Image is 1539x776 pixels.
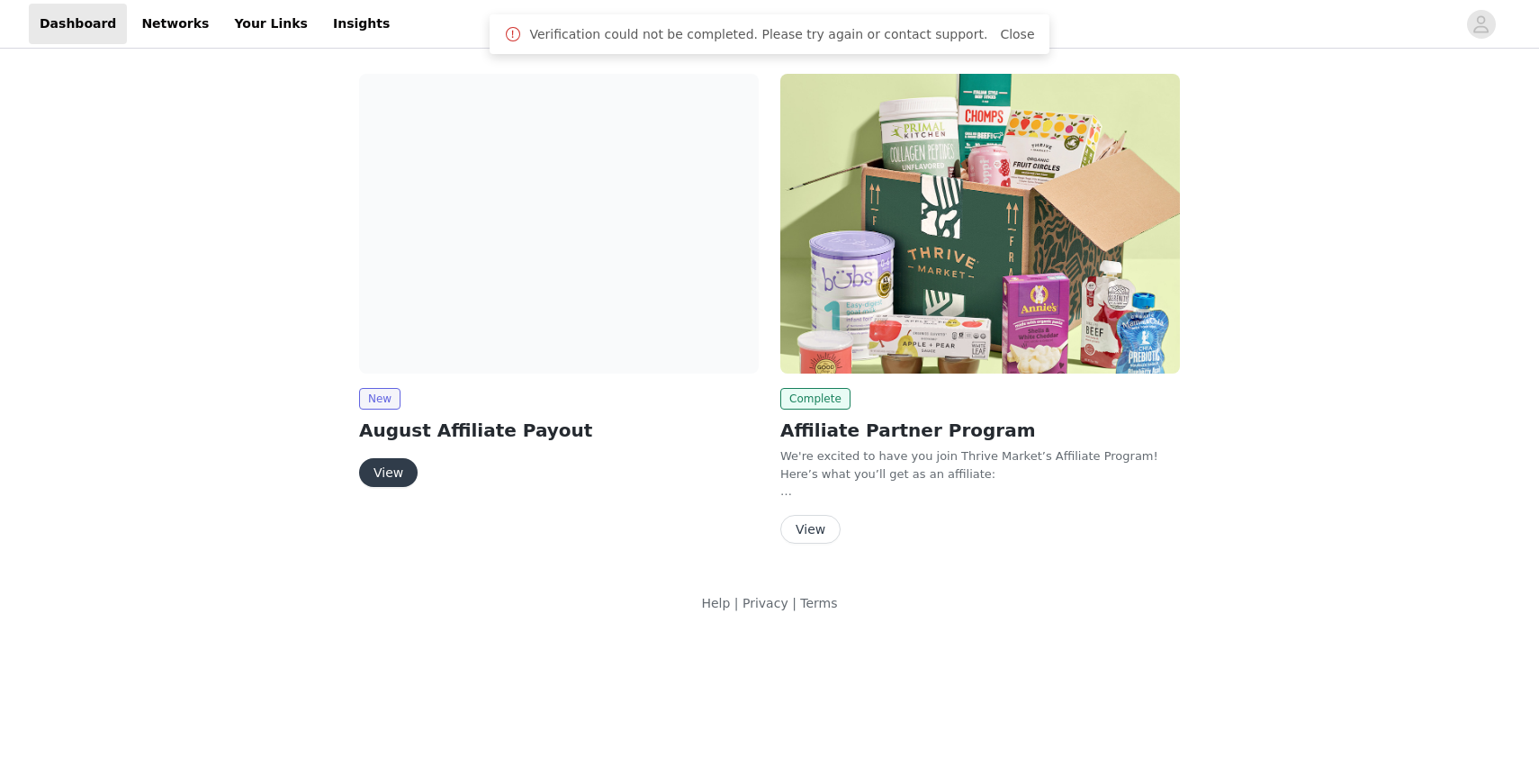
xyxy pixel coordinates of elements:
span: Complete [780,388,850,410]
p: We're excited to have you join Thrive Market’s Affiliate Program! Here’s what you’ll get as an af... [780,447,1180,483]
button: View [780,515,841,544]
div: avatar [1472,10,1489,39]
span: | [734,596,739,610]
a: View [780,523,841,537]
h2: August Affiliate Payout [359,417,759,444]
a: Privacy [742,596,788,610]
a: Dashboard [29,4,127,44]
a: Terms [800,596,837,610]
a: Your Links [223,4,319,44]
a: View [359,466,418,480]
img: Thrive Market [359,74,759,374]
a: Insights [322,4,400,44]
a: Close [1000,27,1034,41]
a: Help [701,596,730,610]
span: | [792,596,796,610]
span: Verification could not be completed. Please try again or contact support. [529,25,987,44]
span: New [359,388,400,410]
button: View [359,458,418,487]
img: Thrive Market [780,74,1180,374]
a: Networks [130,4,220,44]
h2: Affiliate Partner Program [780,417,1180,444]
